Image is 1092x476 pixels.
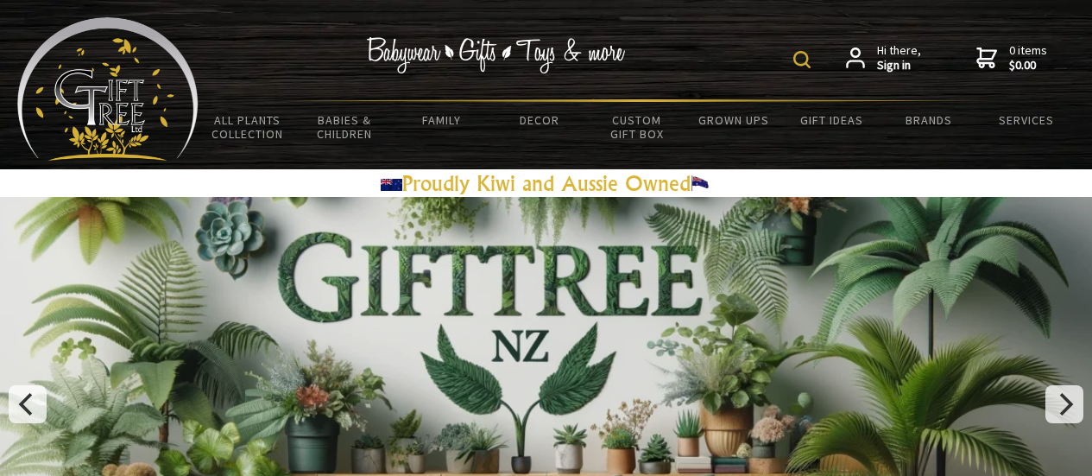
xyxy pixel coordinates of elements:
a: Babies & Children [296,102,394,152]
span: Hi there, [877,43,921,73]
strong: Sign in [877,58,921,73]
button: Next [1045,385,1083,423]
a: 0 items$0.00 [976,43,1047,73]
a: Brands [880,102,977,138]
a: Custom Gift Box [588,102,685,152]
a: Family [394,102,491,138]
a: Services [977,102,1075,138]
strong: $0.00 [1009,58,1047,73]
a: All Plants Collection [199,102,296,152]
a: Hi there,Sign in [846,43,921,73]
img: Babyware - Gifts - Toys and more... [17,17,199,161]
span: 0 items [1009,42,1047,73]
a: Grown Ups [685,102,783,138]
a: Gift Ideas [783,102,881,138]
img: product search [793,51,811,68]
img: Babywear - Gifts - Toys & more [367,37,626,73]
a: Proudly Kiwi and Aussie Owned [381,170,712,196]
a: Decor [490,102,588,138]
button: Previous [9,385,47,423]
